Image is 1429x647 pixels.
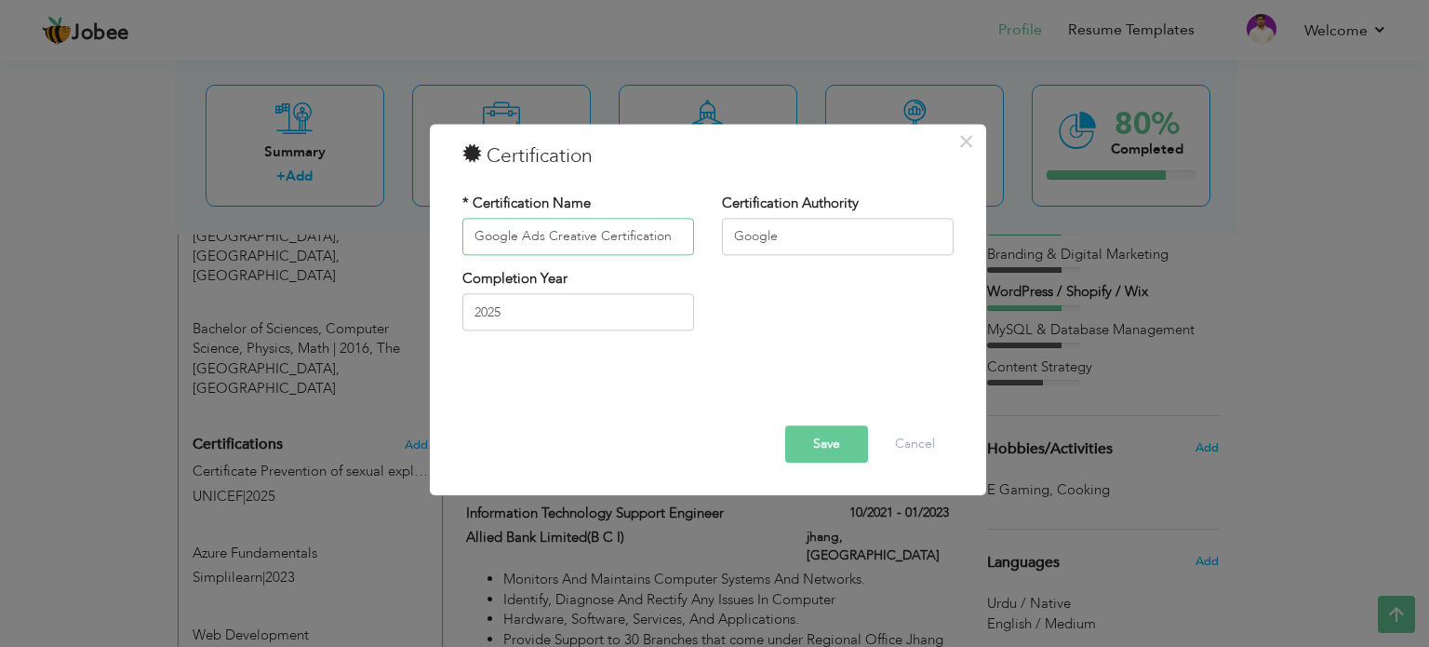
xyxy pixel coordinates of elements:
button: Cancel [876,425,954,463]
label: Completion Year [462,269,568,289]
button: Close [952,127,982,156]
span: × [958,125,974,158]
label: Certification Authority [722,194,859,213]
h3: Certification [462,142,954,170]
button: Save [785,425,868,463]
label: * Certification Name [462,194,591,213]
